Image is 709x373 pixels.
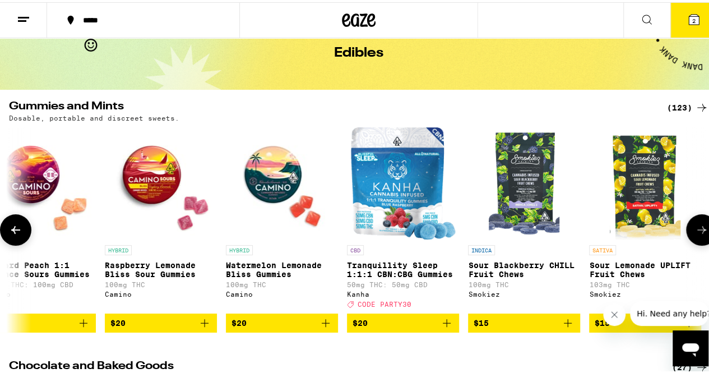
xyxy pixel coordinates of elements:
h1: Edibles [334,44,383,58]
span: 2 [692,15,696,22]
p: Raspberry Lemonade Bliss Sour Gummies [105,259,217,277]
iframe: Close message [603,301,625,324]
button: Add to bag [468,311,580,330]
p: Tranquillity Sleep 1:1:1 CBN:CBG Gummies [347,259,459,277]
button: Add to bag [347,311,459,330]
p: 100mg THC [105,279,217,286]
p: Sour Lemonade UPLIFT Fruit Chews [589,259,701,277]
a: (123) [667,99,708,112]
p: 100mg THC [226,279,338,286]
iframe: Message from company [630,299,708,324]
p: HYBRID [226,243,253,253]
p: INDICA [468,243,495,253]
span: $20 [353,316,368,325]
button: Add to bag [589,311,701,330]
div: Camino [105,288,217,296]
span: $20 [110,316,126,325]
span: $20 [231,316,247,325]
span: $15 [474,316,489,325]
div: Kanha [347,288,459,296]
p: 50mg THC: 50mg CBD [347,279,459,286]
a: (27) [672,358,708,372]
img: Kanha - Tranquillity Sleep 1:1:1 CBN:CBG Gummies [351,125,456,237]
p: HYBRID [105,243,132,253]
button: Add to bag [105,311,217,330]
p: Dosable, portable and discreet sweets. [9,112,179,119]
a: Open page for Sour Blackberry CHILL Fruit Chews from Smokiez [468,125,580,311]
img: Camino - Watermelon Lemonade Bliss Gummies [226,125,338,237]
span: Hi. Need any help? [7,8,81,17]
img: Smokiez - Sour Lemonade UPLIFT Fruit Chews [610,125,680,237]
img: Smokiez - Sour Blackberry CHILL Fruit Chews [489,125,560,237]
a: Open page for Raspberry Lemonade Bliss Sour Gummies from Camino [105,125,217,311]
button: Add to bag [226,311,338,330]
p: Sour Blackberry CHILL Fruit Chews [468,259,580,277]
a: Open page for Sour Lemonade UPLIFT Fruit Chews from Smokiez [589,125,701,311]
span: $15 [595,316,610,325]
iframe: Button to launch messaging window [673,328,708,364]
p: 103mg THC [589,279,701,286]
h2: Gummies and Mints [9,99,654,112]
img: Camino - Raspberry Lemonade Bliss Sour Gummies [105,125,217,237]
p: Watermelon Lemonade Bliss Gummies [226,259,338,277]
div: Smokiez [468,288,580,296]
p: CBD [347,243,364,253]
p: 100mg THC [468,279,580,286]
a: Open page for Tranquillity Sleep 1:1:1 CBN:CBG Gummies from Kanha [347,125,459,311]
div: Camino [226,288,338,296]
span: CODE PARTY30 [358,298,411,306]
h2: Chocolate and Baked Goods [9,358,654,372]
a: Open page for Watermelon Lemonade Bliss Gummies from Camino [226,125,338,311]
div: Smokiez [589,288,701,296]
p: SATIVA [589,243,616,253]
